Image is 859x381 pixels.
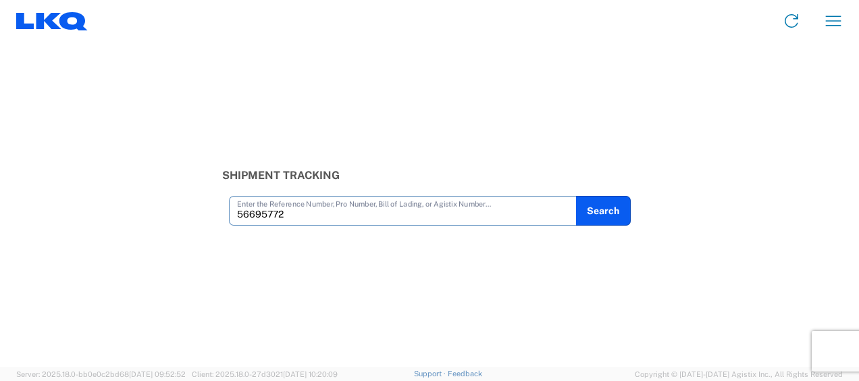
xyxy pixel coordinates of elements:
[448,370,482,378] a: Feedback
[635,368,843,380] span: Copyright © [DATE]-[DATE] Agistix Inc., All Rights Reserved
[16,370,186,378] span: Server: 2025.18.0-bb0e0c2bd68
[576,196,631,226] button: Search
[414,370,448,378] a: Support
[283,370,338,378] span: [DATE] 10:20:09
[222,169,637,182] h3: Shipment Tracking
[129,370,186,378] span: [DATE] 09:52:52
[192,370,338,378] span: Client: 2025.18.0-27d3021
